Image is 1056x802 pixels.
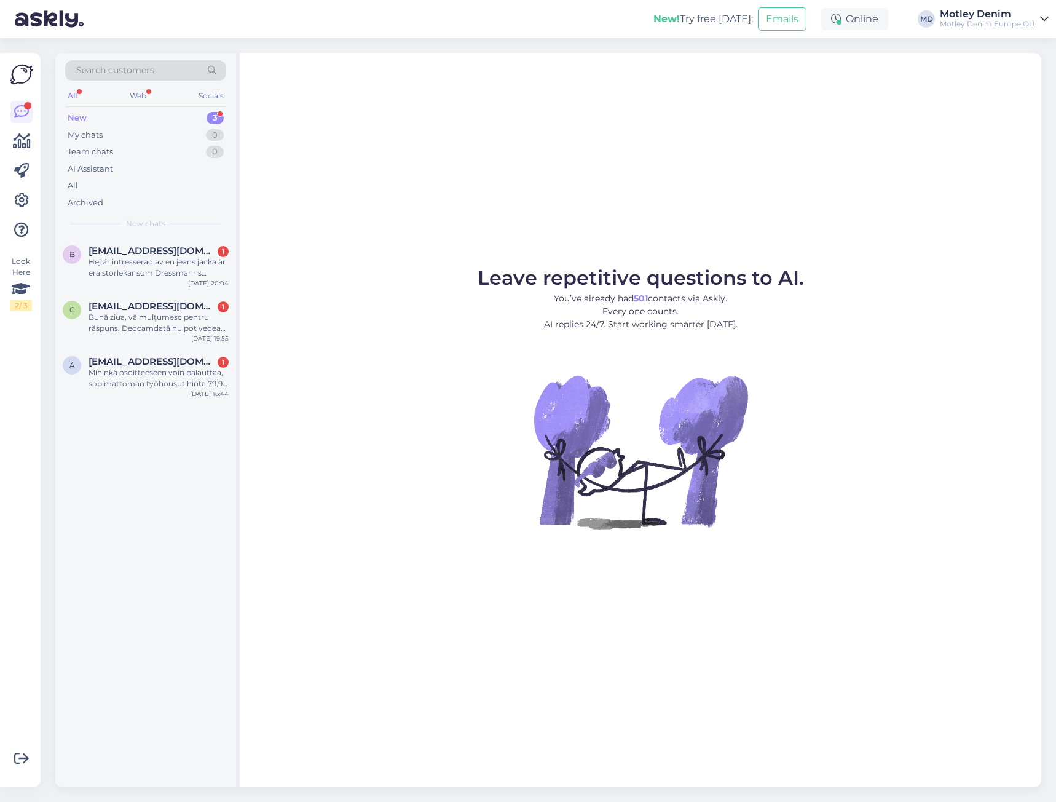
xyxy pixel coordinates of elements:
div: Socials [196,88,226,104]
img: No Chat active [530,341,751,562]
div: 1 [218,246,229,257]
span: anttilapentti@gmail.com [89,356,216,367]
div: 2 / 3 [10,300,32,311]
span: a [69,360,75,370]
div: Motley Denim [940,9,1035,19]
div: Look Here [10,256,32,311]
div: All [68,180,78,192]
div: 0 [206,129,224,141]
span: b [69,250,75,259]
div: My chats [68,129,103,141]
span: cochiorlucica@gmail.com [89,301,216,312]
div: AI Assistant [68,163,113,175]
div: Motley Denim Europe OÜ [940,19,1035,29]
div: 1 [218,357,229,368]
div: MD [918,10,935,28]
div: All [65,88,79,104]
a: Motley DenimMotley Denim Europe OÜ [940,9,1049,29]
div: 0 [206,146,224,158]
img: Askly Logo [10,63,33,86]
span: c [69,305,75,314]
div: [DATE] 19:55 [191,334,229,343]
span: Leave repetitive questions to AI. [478,266,804,290]
div: [DATE] 20:04 [188,279,229,288]
p: You’ve already had contacts via Askly. Every one counts. AI replies 24/7. Start working smarter [... [478,292,804,331]
b: 501 [634,293,648,304]
div: Online [821,8,888,30]
div: Archived [68,197,103,209]
span: bomadsen64@hotmail.com [89,245,216,256]
div: Web [127,88,149,104]
div: Team chats [68,146,113,158]
b: New! [653,13,680,25]
div: Bună ziua, vă mulțumesc pentru răspuns. Deocamdată nu pot vedea returul banilor pe card dar presu... [89,312,229,334]
div: Mihinkä osoitteeseen voin palauttaa, sopimattoman työhousut hinta 79,95 Euroa [89,367,229,389]
div: New [68,112,87,124]
div: 3 [207,112,224,124]
div: [DATE] 16:44 [190,389,229,399]
div: Hej är intresserad av en jeans jacka är era storlekar som Dressmanns [DOMAIN_NAME][PERSON_NAME] [89,256,229,279]
div: Try free [DATE]: [653,12,753,26]
button: Emails [758,7,806,31]
span: Search customers [76,64,154,77]
div: 1 [218,301,229,312]
span: New chats [126,218,165,229]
